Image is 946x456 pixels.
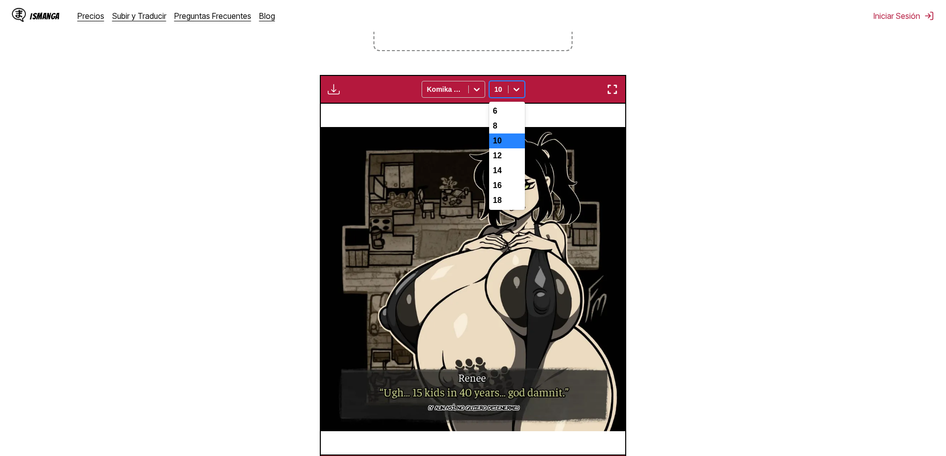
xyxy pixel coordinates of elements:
[873,11,934,21] button: Iniciar Sesión
[30,11,60,21] div: IsManga
[77,11,104,21] a: Precios
[259,11,275,21] a: Blog
[489,178,525,193] div: 16
[12,8,26,22] img: IsManga Logo
[606,83,618,95] img: Enter fullscreen
[489,163,525,178] div: 14
[321,127,625,431] img: Manga Panel
[489,104,525,119] div: 6
[489,119,525,133] div: 8
[328,83,340,95] img: Download translated images
[12,8,77,24] a: IsManga LogoIsManga
[112,11,166,21] a: Subir y Traducir
[489,133,525,148] div: 10
[427,402,521,412] p: (Y aun así, no quiero detenerme.)
[489,148,525,163] div: 12
[174,11,251,21] a: Preguntas Frecuentes
[489,193,525,208] div: 18
[924,11,934,21] img: Sign out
